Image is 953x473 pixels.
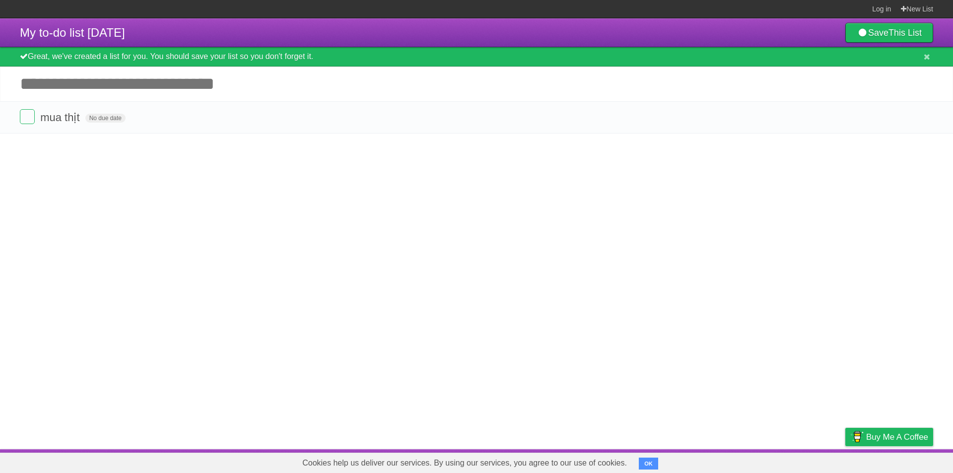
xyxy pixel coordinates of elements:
a: Terms [799,452,820,471]
a: About [713,452,734,471]
label: Done [20,109,35,124]
a: Privacy [832,452,858,471]
a: Suggest a feature [871,452,933,471]
span: mua thịt [40,111,82,124]
button: OK [639,458,658,470]
span: Buy me a coffee [866,428,928,446]
span: No due date [85,114,126,123]
span: My to-do list [DATE] [20,26,125,39]
img: Buy me a coffee [850,428,864,445]
span: Cookies help us deliver our services. By using our services, you agree to our use of cookies. [292,453,637,473]
b: This List [888,28,922,38]
a: SaveThis List [845,23,933,43]
a: Developers [746,452,786,471]
a: Buy me a coffee [845,428,933,446]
